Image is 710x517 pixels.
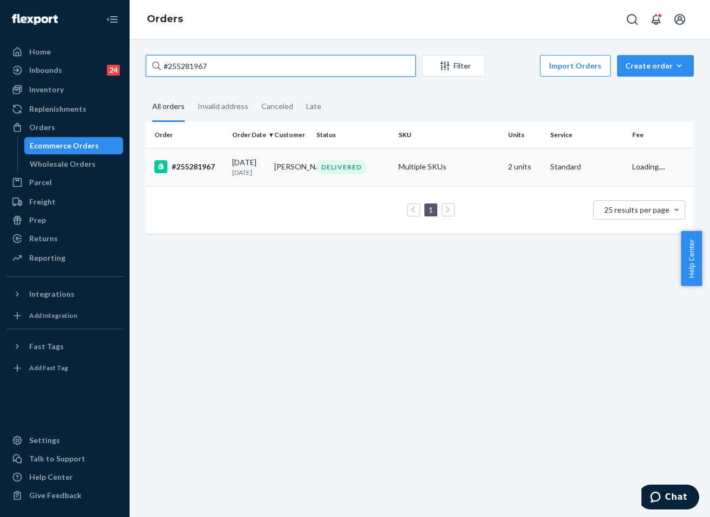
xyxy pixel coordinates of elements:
button: Talk to Support [6,450,123,467]
td: Multiple SKUs [394,148,504,186]
div: Inventory [29,84,64,95]
a: Help Center [6,468,123,486]
div: Reporting [29,253,65,263]
th: Status [312,122,394,148]
a: Ecommerce Orders [24,137,124,154]
div: Wholesale Orders [30,159,96,169]
div: Prep [29,215,46,226]
a: Prep [6,212,123,229]
a: Parcel [6,174,123,191]
div: Replenishments [29,104,86,114]
button: Filter [422,55,485,77]
a: Add Integration [6,307,123,324]
input: Search orders [146,55,416,77]
a: Inbounds24 [6,62,123,79]
div: Filter [423,60,484,71]
div: Give Feedback [29,490,82,501]
div: Freight [29,196,56,207]
p: Standard [550,161,624,172]
ol: breadcrumbs [138,4,192,35]
div: DELIVERED [316,160,367,174]
a: Freight [6,193,123,210]
button: Open notifications [645,9,667,30]
button: Help Center [681,231,702,286]
div: Fast Tags [29,341,64,352]
div: Returns [29,233,58,244]
div: Help Center [29,472,73,482]
a: Wholesale Orders [24,155,124,173]
div: Talk to Support [29,453,85,464]
a: Orders [147,13,183,25]
div: Create order [625,60,686,71]
div: Add Fast Tag [29,363,68,372]
button: Close Navigation [102,9,123,30]
button: Integrations [6,285,123,303]
div: Add Integration [29,311,77,320]
div: Ecommerce Orders [30,140,99,151]
div: Invalid address [198,92,248,120]
th: Order Date [228,122,270,148]
th: Fee [628,122,694,148]
div: Customer [274,130,308,139]
a: Settings [6,432,123,449]
div: #255281967 [154,160,224,173]
a: Replenishments [6,100,123,118]
td: Loading.... [628,148,694,186]
span: 25 results per page [604,205,670,214]
div: Canceled [261,92,293,120]
p: [DATE] [232,168,266,177]
div: [DATE] [232,157,266,177]
td: [PERSON_NAME] [270,148,312,186]
a: Orders [6,119,123,136]
div: Parcel [29,177,52,188]
th: Service [546,122,628,148]
th: SKU [394,122,504,148]
a: Inventory [6,81,123,98]
div: Integrations [29,289,75,300]
iframe: Opens a widget where you can chat to one of our agents [641,485,699,512]
div: Inbounds [29,65,62,76]
td: 2 units [504,148,546,186]
a: Add Fast Tag [6,359,123,377]
img: Flexport logo [12,14,58,25]
a: Returns [6,230,123,247]
button: Import Orders [540,55,611,77]
button: Open account menu [669,9,691,30]
th: Order [146,122,228,148]
button: Give Feedback [6,487,123,504]
div: Settings [29,435,60,446]
button: Fast Tags [6,338,123,355]
div: 24 [107,65,120,76]
th: Units [504,122,546,148]
a: Home [6,43,123,60]
div: Home [29,46,51,57]
button: Open Search Box [621,9,643,30]
div: Orders [29,122,55,133]
a: Page 1 is your current page [427,205,435,214]
div: Late [306,92,321,120]
a: Reporting [6,249,123,267]
div: All orders [152,92,185,122]
button: Create order [617,55,694,77]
